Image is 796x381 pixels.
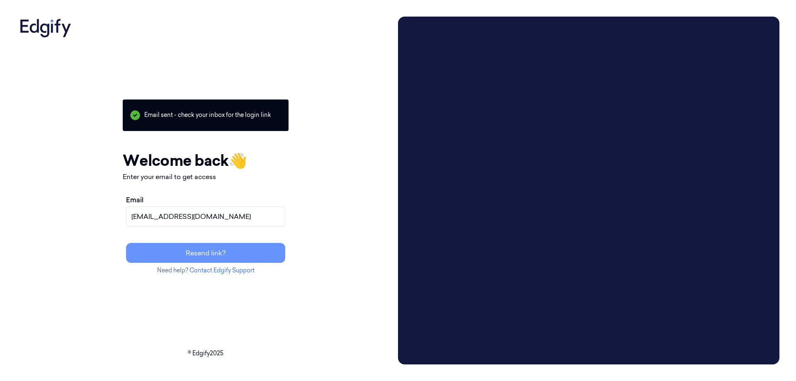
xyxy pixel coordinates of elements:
[126,243,285,263] button: Resend link?
[126,195,143,205] label: Email
[123,172,289,182] p: Enter your email to get access
[123,149,289,172] h1: Welcome back 👋
[126,206,285,226] input: name@example.com
[189,267,255,274] a: Contact Edgify Support
[123,266,289,275] p: Need help?
[123,99,289,131] p: Email sent - check your inbox for the login link
[17,349,395,358] p: © Edgify 2025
